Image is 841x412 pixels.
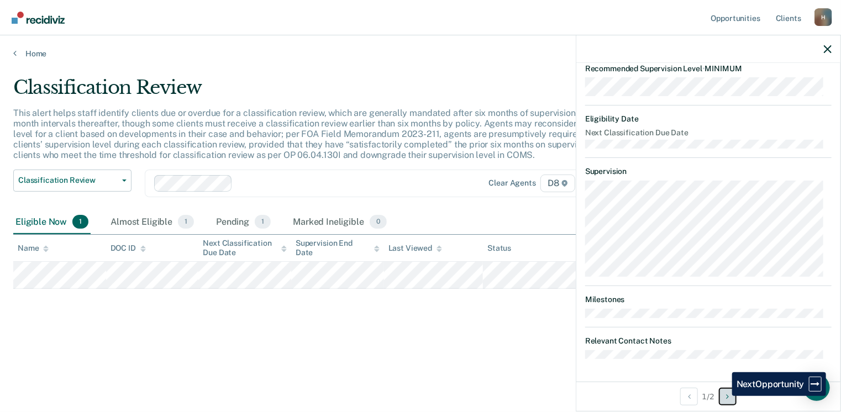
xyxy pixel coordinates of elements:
[585,114,832,124] dt: Eligibility Date
[111,244,146,253] div: DOC ID
[585,64,832,73] dt: Recommended Supervision Level MINIMUM
[814,8,832,26] button: Profile dropdown button
[680,388,698,405] button: Previous Opportunity
[255,215,271,229] span: 1
[585,167,832,176] dt: Supervision
[203,239,287,257] div: Next Classification Due Date
[814,8,832,26] div: H
[13,49,828,59] a: Home
[178,215,194,229] span: 1
[702,64,705,73] span: •
[108,210,196,235] div: Almost Eligible
[291,210,389,235] div: Marked Ineligible
[388,244,442,253] div: Last Viewed
[13,76,644,108] div: Classification Review
[18,176,118,185] span: Classification Review
[540,175,575,192] span: D8
[72,215,88,229] span: 1
[296,239,380,257] div: Supervision End Date
[214,210,273,235] div: Pending
[12,12,65,24] img: Recidiviz
[719,388,737,405] button: Next Opportunity
[487,244,511,253] div: Status
[13,108,641,161] p: This alert helps staff identify clients due or overdue for a classification review, which are gen...
[585,336,832,346] dt: Relevant Contact Notes
[489,178,536,188] div: Clear agents
[13,210,91,235] div: Eligible Now
[803,374,830,401] div: Open Intercom Messenger
[585,128,832,138] dt: Next Classification Due Date
[576,382,840,411] div: 1 / 2
[370,215,387,229] span: 0
[585,295,832,304] dt: Milestones
[18,244,49,253] div: Name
